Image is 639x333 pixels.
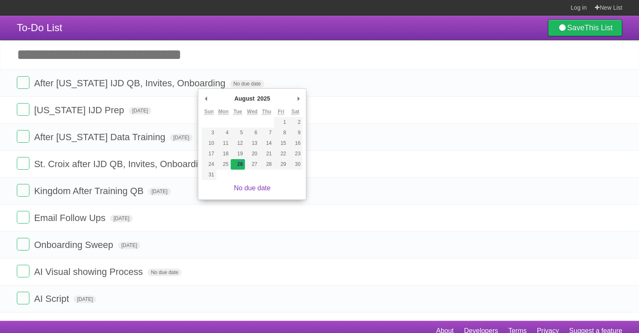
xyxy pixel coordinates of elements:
div: August [233,92,256,105]
button: Previous Month [202,92,210,105]
button: Next Month [294,92,302,105]
button: 2 [288,117,302,128]
button: 7 [259,128,273,138]
a: No due date [234,184,271,192]
abbr: Monday [218,109,229,115]
span: [DATE] [74,296,96,303]
span: [DATE] [148,188,171,195]
div: 2025 [256,92,271,105]
span: [DATE] [110,215,133,222]
button: 31 [202,170,216,180]
button: 15 [274,138,288,149]
span: AI Script [34,293,71,304]
label: Done [17,265,29,277]
span: Kingdom After Training QB [34,186,145,196]
button: 28 [259,159,273,170]
span: [DATE] [170,134,192,141]
abbr: Wednesday [247,109,258,115]
span: After [US_STATE] Data Training [34,132,167,142]
a: SaveThis List [548,19,622,36]
button: 8 [274,128,288,138]
button: 29 [274,159,288,170]
button: 22 [274,149,288,159]
span: Onboarding Sweep [34,240,115,250]
button: 16 [288,138,302,149]
span: [DATE] [129,107,152,115]
label: Done [17,76,29,89]
button: 1 [274,117,288,128]
span: Email Follow Ups [34,213,108,223]
button: 10 [202,138,216,149]
abbr: Tuesday [234,109,242,115]
span: AI Visual showing Process [34,266,145,277]
label: Done [17,184,29,197]
label: Done [17,130,29,143]
button: 3 [202,128,216,138]
abbr: Friday [278,109,284,115]
button: 30 [288,159,302,170]
button: 23 [288,149,302,159]
span: [US_STATE] IJD Prep [34,105,126,115]
button: 6 [245,128,259,138]
button: 26 [231,159,245,170]
label: Done [17,157,29,170]
button: 25 [216,159,231,170]
button: 21 [259,149,273,159]
button: 17 [202,149,216,159]
abbr: Sunday [204,109,214,115]
span: No due date [147,269,181,276]
label: Done [17,238,29,250]
button: 5 [231,128,245,138]
abbr: Saturday [292,109,300,115]
span: No due date [230,80,264,88]
label: Done [17,103,29,116]
label: Done [17,211,29,224]
button: 13 [245,138,259,149]
button: 4 [216,128,231,138]
button: 24 [202,159,216,170]
span: [DATE] [118,242,141,249]
button: 20 [245,149,259,159]
abbr: Thursday [262,109,271,115]
button: 11 [216,138,231,149]
b: This List [584,24,613,32]
button: 18 [216,149,231,159]
button: 12 [231,138,245,149]
span: After [US_STATE] IJD QB, Invites, Onboarding [34,78,227,88]
button: 27 [245,159,259,170]
span: To-Do List [17,22,62,33]
span: St. Croix after IJD QB, Invites, Onboarding [34,159,210,169]
button: 14 [259,138,273,149]
button: 9 [288,128,302,138]
button: 19 [231,149,245,159]
label: Done [17,292,29,304]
